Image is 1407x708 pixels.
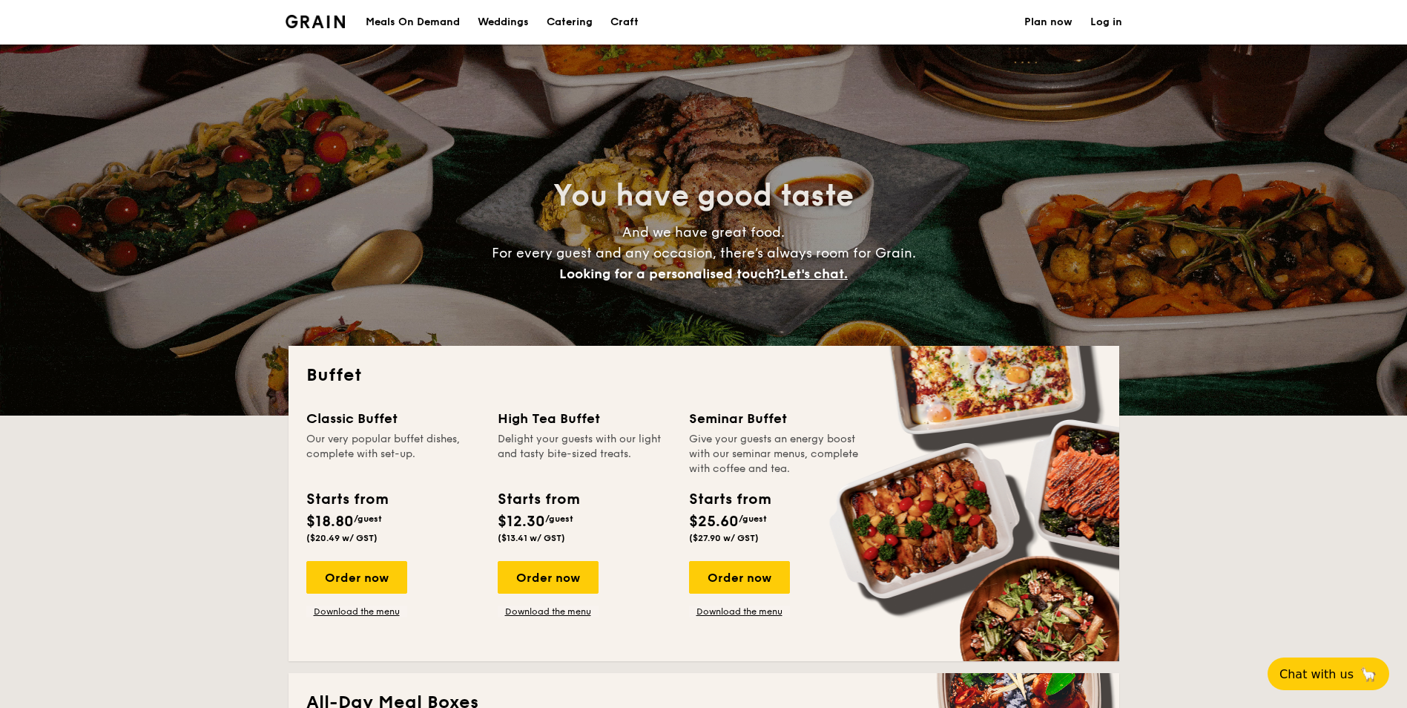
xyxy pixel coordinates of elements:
[492,224,916,282] span: And we have great food. For every guest and any occasion, there’s always room for Grain.
[286,15,346,28] a: Logotype
[559,266,780,282] span: Looking for a personalised touch?
[689,533,759,543] span: ($27.90 w/ GST)
[553,178,854,214] span: You have good taste
[306,488,387,511] div: Starts from
[306,364,1101,387] h2: Buffet
[1268,658,1389,690] button: Chat with us🦙
[306,561,407,594] div: Order now
[498,533,565,543] span: ($13.41 w/ GST)
[498,432,671,476] div: Delight your guests with our light and tasty bite-sized treats.
[689,513,739,531] span: $25.60
[780,266,848,282] span: Let's chat.
[498,606,599,617] a: Download the menu
[498,561,599,594] div: Order now
[739,514,767,524] span: /guest
[498,513,545,531] span: $12.30
[689,432,863,476] div: Give your guests an energy boost with our seminar menus, complete with coffee and tea.
[689,408,863,429] div: Seminar Buffet
[354,514,382,524] span: /guest
[689,606,790,617] a: Download the menu
[306,533,378,543] span: ($20.49 w/ GST)
[689,488,770,511] div: Starts from
[545,514,573,524] span: /guest
[689,561,790,594] div: Order now
[306,606,407,617] a: Download the menu
[286,15,346,28] img: Grain
[306,432,480,476] div: Our very popular buffet dishes, complete with set-up.
[306,408,480,429] div: Classic Buffet
[498,488,579,511] div: Starts from
[306,513,354,531] span: $18.80
[1360,666,1377,683] span: 🦙
[1279,667,1354,681] span: Chat with us
[498,408,671,429] div: High Tea Buffet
